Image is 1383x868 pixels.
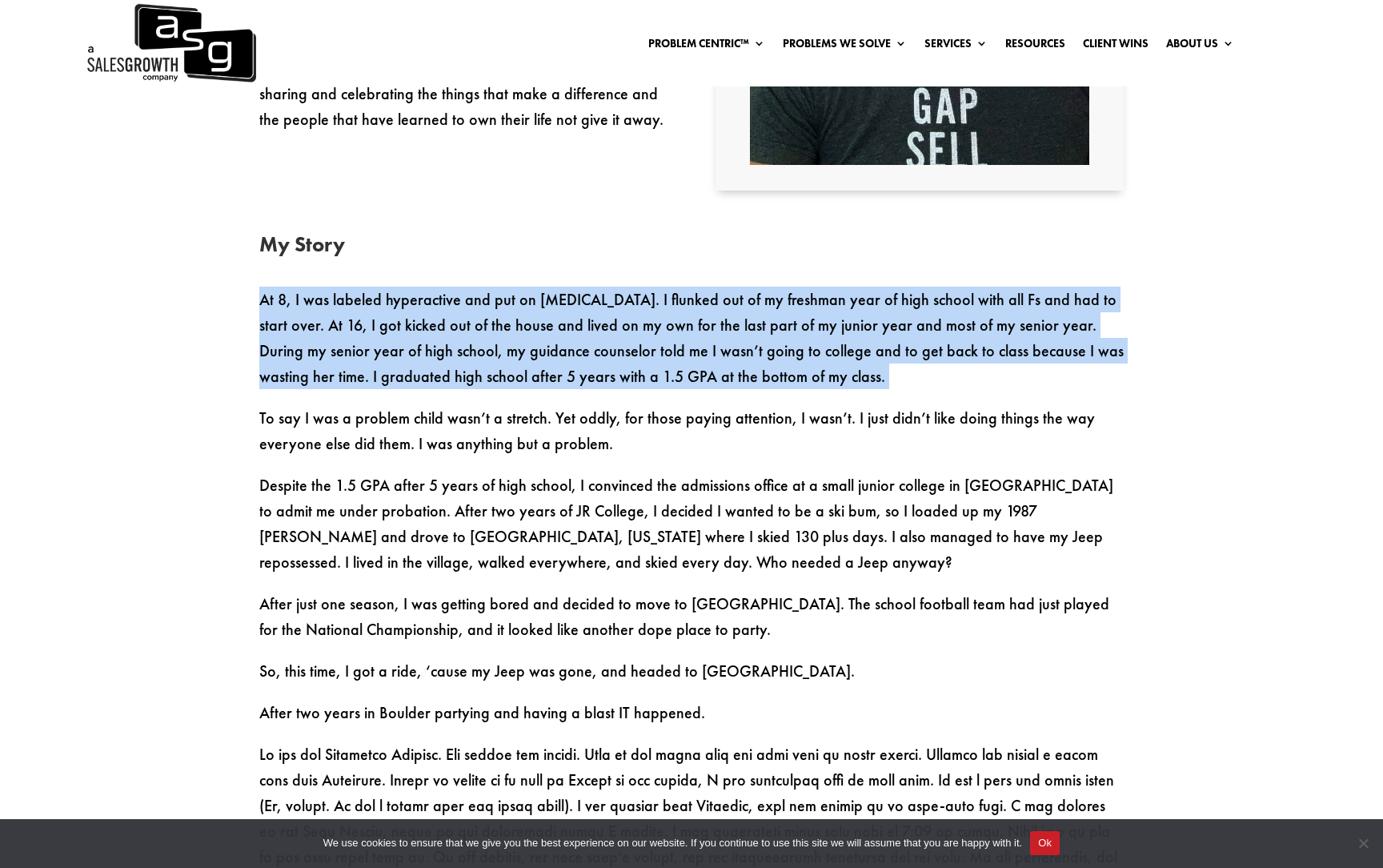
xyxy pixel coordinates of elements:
[1355,835,1371,851] span: No
[259,234,1124,263] h2: My Story
[323,835,1022,851] span: We use cookies to ensure that we give you the best experience on our website. If you continue to ...
[1083,38,1148,55] a: Client Wins
[648,38,765,55] a: Problem Centric™
[259,405,1124,472] p: To say I was a problem child wasn’t a stretch. Yet oddly, for those paying attention, I wasn’t. I...
[259,591,1124,658] p: After just one season, I was getting bored and decided to move to [GEOGRAPHIC_DATA]. The school f...
[259,700,1124,741] p: After two years in Boulder partying and having a blast IT happened.
[1166,38,1234,55] a: About Us
[259,55,667,132] p: [PERSON_NAME] is about celebrating life; giving, caring, sharing and celebrating the things that ...
[259,287,1124,405] p: At 8, I was labeled hyperactive and put on [MEDICAL_DATA]. I flunked out of my freshman year of h...
[783,38,907,55] a: Problems We Solve
[259,658,1124,700] p: So, this time, I got a ride, ‘cause my Jeep was gone, and headed to [GEOGRAPHIC_DATA].
[1005,38,1065,55] a: Resources
[259,472,1124,591] p: Despite the 1.5 GPA after 5 years of high school, I convinced the admissions office at a small ju...
[1030,831,1060,855] button: Ok
[924,38,988,55] a: Services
